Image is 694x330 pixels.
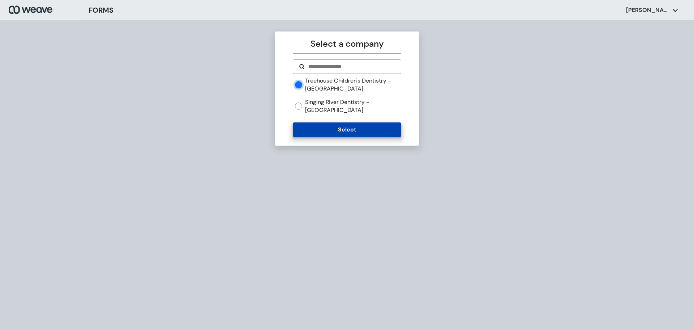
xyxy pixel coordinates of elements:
[308,62,395,71] input: Search
[293,37,401,50] p: Select a company
[89,5,113,16] h3: FORMS
[626,6,669,14] p: [PERSON_NAME]
[305,77,401,92] label: Treehouse Children's Dentistry - [GEOGRAPHIC_DATA]
[293,122,401,137] button: Select
[305,98,401,114] label: Singing River Dentistry - [GEOGRAPHIC_DATA]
